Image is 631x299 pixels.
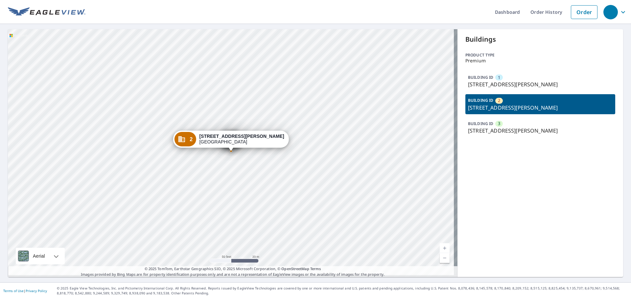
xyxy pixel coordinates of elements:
[468,97,493,103] p: BUILDING ID
[3,289,47,293] p: |
[468,75,493,80] p: BUILDING ID
[465,34,615,44] p: Buildings
[465,52,615,58] p: Product type
[173,131,289,151] div: Dropped pin, building 2, Commercial property, 3517 Wallace Loop Rd Ravenden Springs, AR 72460
[8,266,457,277] p: Images provided by Bing Maps are for property identification purposes only and are not a represen...
[498,97,500,104] span: 2
[310,266,321,271] a: Terms
[31,248,47,264] div: Aerial
[440,243,450,253] a: Current Level 19, Zoom In
[498,120,500,127] span: 3
[281,266,309,271] a: OpenStreetMap
[26,288,47,293] a: Privacy Policy
[190,137,193,142] span: 2
[468,121,493,126] p: BUILDING ID
[199,134,284,145] div: [GEOGRAPHIC_DATA]
[145,266,321,272] span: © 2025 TomTom, Earthstar Geographics SIO, © 2025 Microsoft Corporation, ©
[468,127,613,135] p: [STREET_ADDRESS][PERSON_NAME]
[571,5,597,19] a: Order
[468,80,613,88] p: [STREET_ADDRESS][PERSON_NAME]
[440,253,450,263] a: Current Level 19, Zoom Out
[498,75,500,81] span: 1
[468,104,613,112] p: [STREET_ADDRESS][PERSON_NAME]
[199,134,284,139] strong: [STREET_ADDRESS][PERSON_NAME]
[465,58,615,63] p: Premium
[57,286,628,296] p: © 2025 Eagle View Technologies, Inc. and Pictometry International Corp. All Rights Reserved. Repo...
[16,248,65,264] div: Aerial
[8,7,85,17] img: EV Logo
[3,288,24,293] a: Terms of Use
